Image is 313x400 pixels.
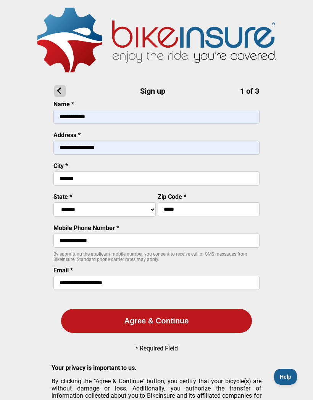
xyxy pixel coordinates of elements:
[53,267,73,274] label: Email *
[53,224,119,232] label: Mobile Phone Number *
[53,162,68,170] label: City *
[53,251,260,262] p: By submitting the applicant mobile number, you consent to receive call or SMS messages from BikeI...
[61,309,252,333] button: Agree & Continue
[53,101,74,108] label: Name *
[52,364,137,371] strong: Your privacy is important to us.
[158,193,186,200] label: Zip Code *
[136,345,178,352] p: * Required Field
[53,131,81,139] label: Address *
[274,369,298,385] iframe: Toggle Customer Support
[54,85,259,97] h1: Sign up
[240,86,259,96] span: 1 of 3
[53,193,72,200] label: State *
